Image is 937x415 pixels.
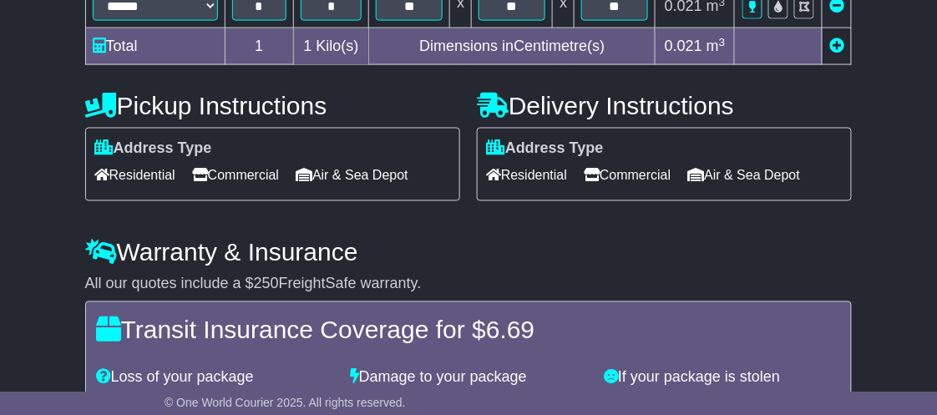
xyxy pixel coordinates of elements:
label: Address Type [94,140,212,159]
label: Address Type [486,140,604,159]
span: © One World Courier 2025. All rights reserved. [165,396,406,409]
span: 6.69 [486,316,534,344]
span: Air & Sea Depot [296,163,408,189]
td: Dimensions in Centimetre(s) [369,28,656,65]
span: Residential [94,163,175,189]
span: m [707,38,726,54]
div: If your package is stolen [595,369,849,387]
span: 0.021 [665,38,702,54]
div: Loss of your package [88,369,342,387]
div: Damage to your package [342,369,595,387]
td: Kilo(s) [293,28,369,65]
h4: Warranty & Insurance [85,239,853,266]
h4: Delivery Instructions [477,92,852,119]
sup: 3 [719,36,726,48]
h4: Pickup Instructions [85,92,460,119]
span: Commercial [584,163,671,189]
span: Air & Sea Depot [688,163,801,189]
span: 250 [254,276,279,292]
span: Commercial [192,163,279,189]
h4: Transit Insurance Coverage for $ [96,316,842,344]
div: All our quotes include a $ FreightSafe warranty. [85,276,853,294]
td: Total [85,28,225,65]
span: 1 [303,38,311,54]
span: Residential [486,163,567,189]
td: 1 [225,28,293,65]
a: Add new item [829,38,844,54]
